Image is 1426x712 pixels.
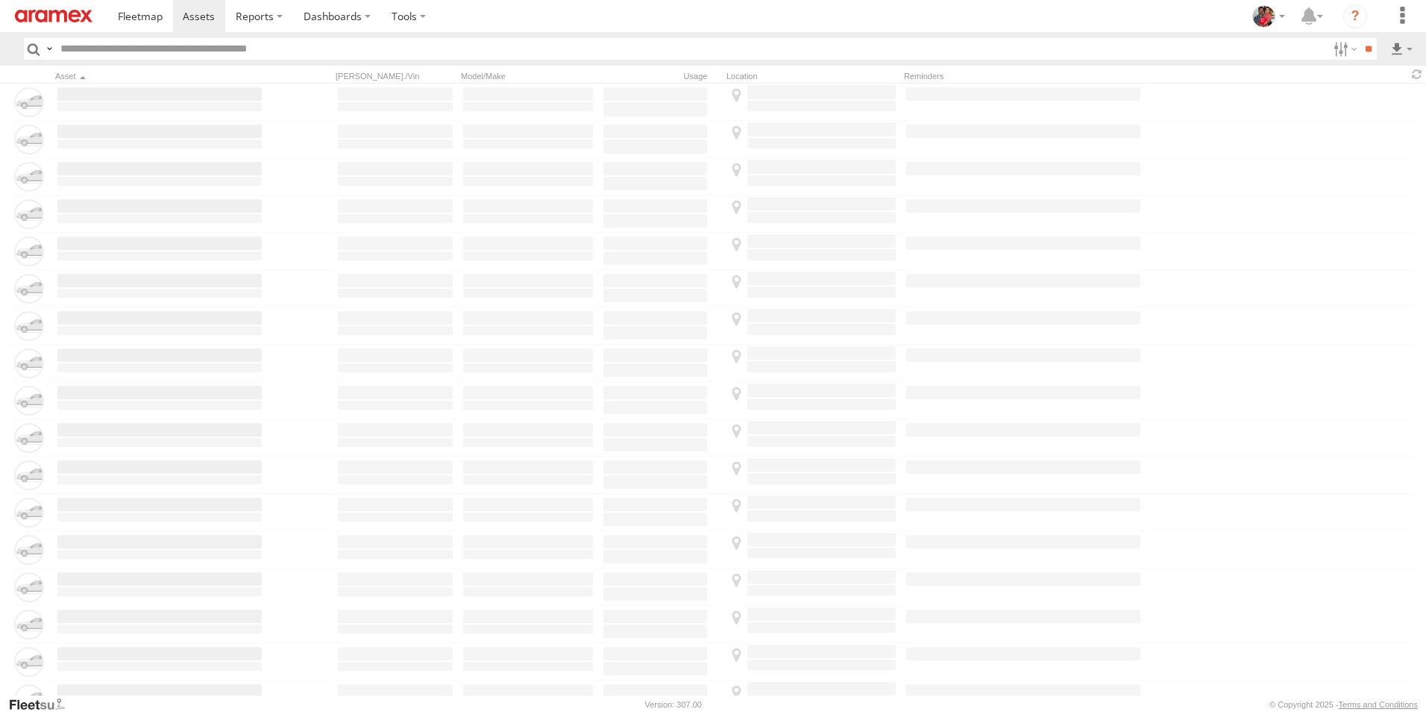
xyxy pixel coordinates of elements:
a: Terms and Conditions [1339,700,1418,709]
div: © Copyright 2025 - [1269,700,1418,709]
img: aramex-logo.svg [15,10,92,22]
label: Export results as... [1389,38,1414,60]
i: ? [1343,4,1367,28]
div: Model/Make [461,71,595,81]
span: Refresh [1408,67,1426,81]
div: Location [726,71,898,81]
div: [PERSON_NAME]./Vin [336,71,455,81]
div: Reminders [904,71,1143,81]
div: Moncy Varghese [1247,5,1290,28]
label: Search Query [43,38,55,60]
label: Search Filter Options [1328,38,1360,60]
div: Version: 307.00 [645,700,702,709]
div: Usage [601,71,720,81]
a: Visit our Website [8,697,77,712]
div: Click to Sort [55,71,264,81]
